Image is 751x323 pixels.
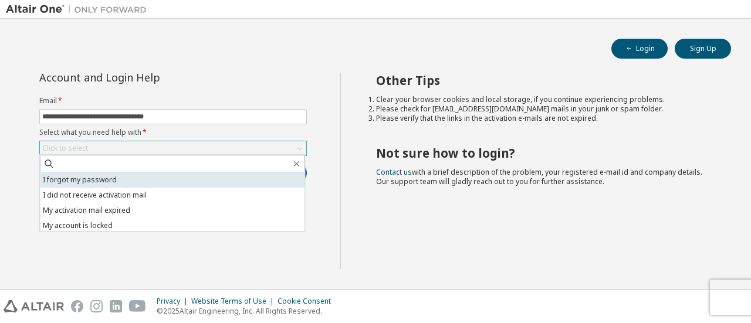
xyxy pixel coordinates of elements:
[376,167,702,186] span: with a brief description of the problem, your registered e-mail id and company details. Our suppo...
[376,145,711,161] h2: Not sure how to login?
[278,297,338,306] div: Cookie Consent
[42,144,88,153] div: Click to select
[71,300,83,312] img: facebook.svg
[6,4,153,15] img: Altair One
[611,39,668,59] button: Login
[191,297,278,306] div: Website Terms of Use
[376,104,711,114] li: Please check for [EMAIL_ADDRESS][DOMAIN_NAME] mails in your junk or spam folder.
[129,300,146,312] img: youtube.svg
[40,172,305,188] li: I forgot my password
[675,39,731,59] button: Sign Up
[376,73,711,88] h2: Other Tips
[90,300,103,312] img: instagram.svg
[39,128,307,137] label: Select what you need help with
[376,95,711,104] li: Clear your browser cookies and local storage, if you continue experiencing problems.
[157,297,191,306] div: Privacy
[39,96,307,106] label: Email
[4,300,64,312] img: altair_logo.svg
[376,114,711,123] li: Please verify that the links in the activation e-mails are not expired.
[39,73,253,82] div: Account and Login Help
[110,300,122,312] img: linkedin.svg
[40,141,306,155] div: Click to select
[376,167,412,177] a: Contact us
[157,306,338,316] p: © 2025 Altair Engineering, Inc. All Rights Reserved.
